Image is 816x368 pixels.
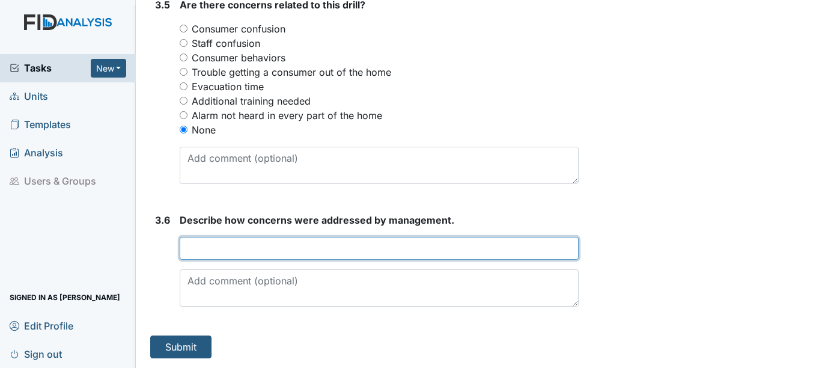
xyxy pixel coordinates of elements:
[192,94,311,108] label: Additional training needed
[10,87,48,106] span: Units
[10,115,71,134] span: Templates
[155,213,170,227] label: 3.6
[192,65,391,79] label: Trouble getting a consumer out of the home
[10,288,120,307] span: Signed in as [PERSON_NAME]
[10,61,91,75] a: Tasks
[192,22,285,36] label: Consumer confusion
[180,68,187,76] input: Trouble getting a consumer out of the home
[10,144,63,162] span: Analysis
[10,316,73,335] span: Edit Profile
[10,345,62,363] span: Sign out
[180,25,187,32] input: Consumer confusion
[192,108,382,123] label: Alarm not heard in every part of the home
[180,82,187,90] input: Evacuation time
[192,36,260,51] label: Staff confusion
[91,59,127,78] button: New
[192,123,216,137] label: None
[150,336,212,358] button: Submit
[180,54,187,61] input: Consumer behaviors
[180,97,187,105] input: Additional training needed
[180,111,187,119] input: Alarm not heard in every part of the home
[180,39,187,47] input: Staff confusion
[192,79,264,94] label: Evacuation time
[180,126,187,133] input: None
[180,214,454,226] span: Describe how concerns were addressed by management.
[192,51,285,65] label: Consumer behaviors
